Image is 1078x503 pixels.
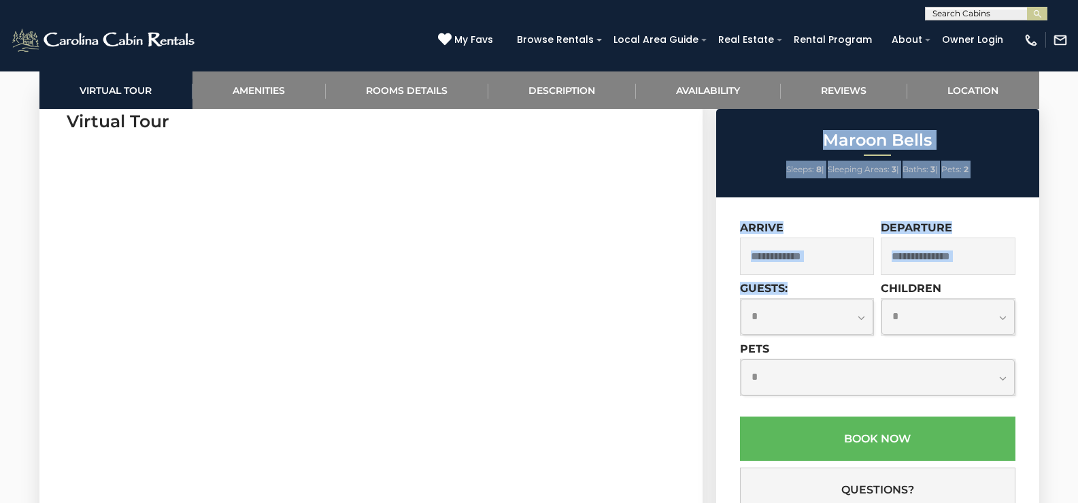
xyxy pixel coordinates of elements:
span: Pets: [941,164,962,174]
label: Pets [740,342,769,355]
label: Departure [881,221,952,234]
h2: Maroon Bells [720,131,1036,149]
li: | [828,161,899,178]
a: Location [907,71,1039,109]
strong: 2 [964,164,968,174]
a: Amenities [192,71,326,109]
a: Rental Program [787,29,879,50]
a: Rooms Details [326,71,488,109]
a: Owner Login [935,29,1010,50]
strong: 3 [892,164,896,174]
span: Sleeping Areas: [828,164,890,174]
img: phone-regular-white.png [1024,33,1039,48]
a: Reviews [781,71,907,109]
a: My Favs [438,33,496,48]
img: mail-regular-white.png [1053,33,1068,48]
img: White-1-2.png [10,27,199,54]
a: Local Area Guide [607,29,705,50]
li: | [903,161,938,178]
a: Browse Rentals [510,29,601,50]
span: Baths: [903,164,928,174]
label: Arrive [740,221,784,234]
label: Children [881,282,941,295]
a: Description [488,71,636,109]
a: Virtual Tour [39,71,192,109]
span: My Favs [454,33,493,47]
h3: Virtual Tour [67,110,675,133]
li: | [786,161,824,178]
label: Guests: [740,282,788,295]
strong: 8 [816,164,822,174]
a: Real Estate [711,29,781,50]
a: Availability [636,71,781,109]
strong: 3 [930,164,935,174]
span: Sleeps: [786,164,814,174]
a: About [885,29,929,50]
button: Book Now [740,417,1015,461]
